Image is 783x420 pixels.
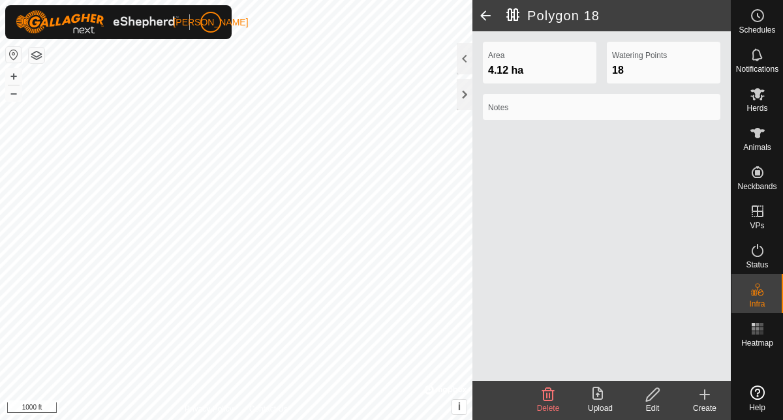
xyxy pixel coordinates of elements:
a: Privacy Policy [185,403,234,415]
img: Gallagher Logo [16,10,179,34]
div: Edit [626,402,679,414]
button: + [6,68,22,84]
span: 18 [612,65,624,76]
span: VPs [750,222,764,230]
span: Neckbands [737,183,776,190]
span: i [458,401,461,412]
span: Infra [749,300,765,308]
button: Map Layers [29,48,44,63]
span: Notifications [736,65,778,73]
span: Heatmap [741,339,773,347]
label: Notes [488,102,715,113]
button: – [6,85,22,101]
h2: Polygon 18 [506,8,731,23]
span: Help [749,404,765,412]
div: Upload [574,402,626,414]
button: Reset Map [6,47,22,63]
div: Create [679,402,731,414]
span: Animals [743,143,771,151]
a: Help [731,380,783,417]
span: [PERSON_NAME] [173,16,248,29]
span: Status [746,261,768,269]
span: Delete [537,404,560,413]
span: Herds [746,104,767,112]
label: Watering Points [612,50,715,61]
span: 4.12 ha [488,65,523,76]
a: Contact Us [249,403,288,415]
button: i [452,400,467,414]
label: Area [488,50,591,61]
span: Schedules [739,26,775,34]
